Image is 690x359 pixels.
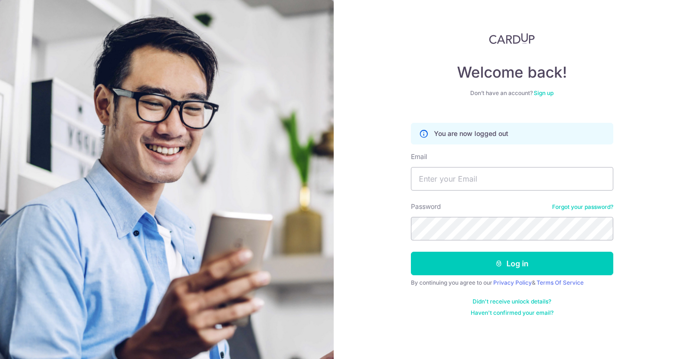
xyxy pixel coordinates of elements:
[473,298,551,305] a: Didn't receive unlock details?
[489,33,535,44] img: CardUp Logo
[411,152,427,161] label: Email
[411,167,613,191] input: Enter your Email
[434,129,508,138] p: You are now logged out
[552,203,613,211] a: Forgot your password?
[411,89,613,97] div: Don’t have an account?
[493,279,532,286] a: Privacy Policy
[534,89,554,96] a: Sign up
[411,279,613,287] div: By continuing you agree to our &
[411,202,441,211] label: Password
[537,279,584,286] a: Terms Of Service
[411,252,613,275] button: Log in
[471,309,554,317] a: Haven't confirmed your email?
[411,63,613,82] h4: Welcome back!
